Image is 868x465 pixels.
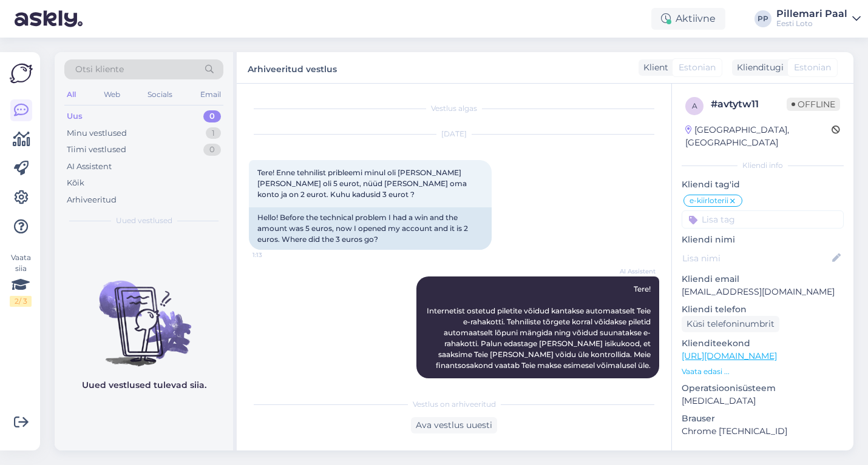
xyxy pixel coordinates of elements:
[64,87,78,102] div: All
[75,63,124,76] span: Otsi kliente
[413,399,496,410] span: Vestlus on arhiveeritud
[682,316,779,332] div: Küsi telefoninumbrit
[10,62,33,85] img: Askly Logo
[685,124,832,149] div: [GEOGRAPHIC_DATA], [GEOGRAPHIC_DATA]
[682,395,844,407] p: [MEDICAL_DATA]
[67,161,112,173] div: AI Assistent
[610,379,656,388] span: Nähtud ✓ 1:13
[67,127,127,139] div: Minu vestlused
[203,110,221,122] div: 0
[682,412,844,425] p: Brauser
[198,87,223,102] div: Email
[249,207,492,250] div: Hello! Before the technical problem I had a win and the amount was 5 euros, now I opened my accou...
[682,210,844,229] input: Lisa tag
[682,273,844,286] p: Kliendi email
[203,144,221,156] div: 0
[682,425,844,438] p: Chrome [TECHNICAL_ID]
[682,350,777,361] a: [URL][DOMAIN_NAME]
[651,8,725,30] div: Aktiivne
[55,259,233,368] img: No chats
[67,194,117,206] div: Arhiveeritud
[787,98,840,111] span: Offline
[249,103,659,114] div: Vestlus algas
[682,286,844,298] p: [EMAIL_ADDRESS][DOMAIN_NAME]
[67,110,83,122] div: Uus
[732,61,784,74] div: Klienditugi
[67,177,84,189] div: Kõik
[692,101,697,110] span: a
[10,296,32,307] div: 2 / 3
[82,379,206,392] p: Uued vestlused tulevad siia.
[776,9,861,28] a: Pillemari PaalEesti Loto
[776,9,847,19] div: Pillemari Paal
[754,10,771,27] div: PP
[639,61,668,74] div: Klient
[679,61,716,74] span: Estonian
[10,252,32,307] div: Vaata siia
[248,59,337,76] label: Arhiveeritud vestlus
[682,178,844,191] p: Kliendi tag'id
[690,197,728,204] span: e-kiirloterii
[610,267,656,276] span: AI Assistent
[101,87,123,102] div: Web
[206,127,221,139] div: 1
[776,19,847,28] div: Eesti Loto
[145,87,175,102] div: Socials
[682,337,844,350] p: Klienditeekond
[682,160,844,171] div: Kliendi info
[711,97,787,112] div: # avtytw11
[682,252,830,265] input: Lisa nimi
[249,129,659,139] div: [DATE]
[257,168,469,199] span: Tere! Enne tehnilist pribleemi minul oli [PERSON_NAME] [PERSON_NAME] oli 5 eurot, nüüd [PERSON_NA...
[682,233,844,246] p: Kliendi nimi
[682,382,844,395] p: Operatsioonisüsteem
[682,450,844,461] div: [PERSON_NAME]
[253,250,298,259] span: 1:13
[682,303,844,316] p: Kliendi telefon
[67,144,126,156] div: Tiimi vestlused
[116,215,172,226] span: Uued vestlused
[682,366,844,377] p: Vaata edasi ...
[411,417,497,433] div: Ava vestlus uuesti
[794,61,831,74] span: Estonian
